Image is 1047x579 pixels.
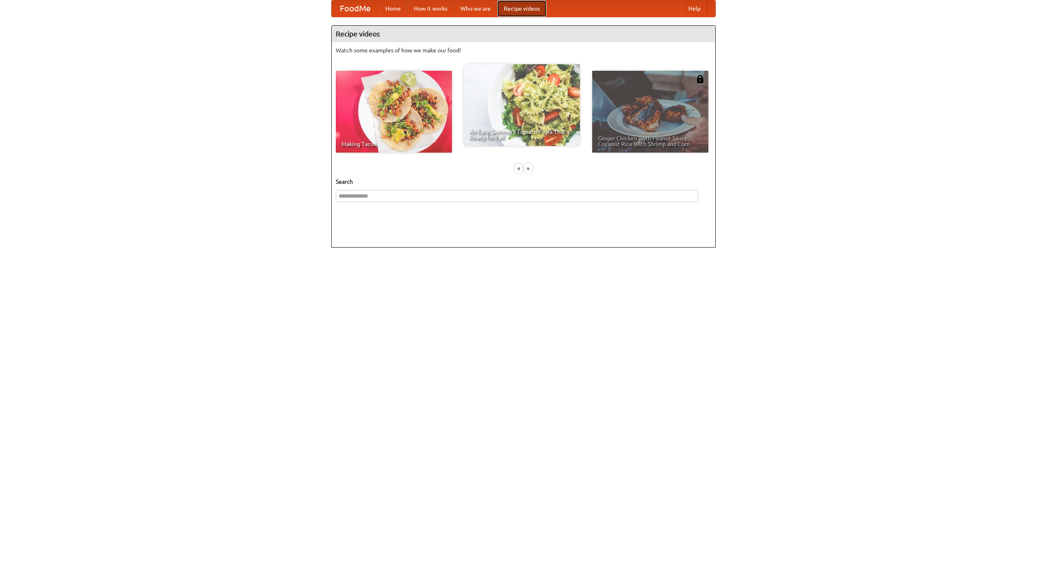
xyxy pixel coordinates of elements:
span: An Easy, Summery Tomato Pasta That's Ready for Fall [470,129,574,140]
a: Who we are [454,0,497,17]
a: FoodMe [332,0,379,17]
h5: Search [336,178,711,186]
div: » [525,163,532,173]
p: Watch some examples of how we make our food! [336,46,711,54]
a: How it works [407,0,454,17]
a: An Easy, Summery Tomato Pasta That's Ready for Fall [464,64,580,146]
a: Help [682,0,707,17]
img: 483408.png [696,75,704,83]
a: Recipe videos [497,0,546,17]
a: Home [379,0,407,17]
div: « [515,163,522,173]
span: Making Tacos [342,141,446,147]
a: Making Tacos [336,71,452,153]
h4: Recipe videos [332,26,715,42]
